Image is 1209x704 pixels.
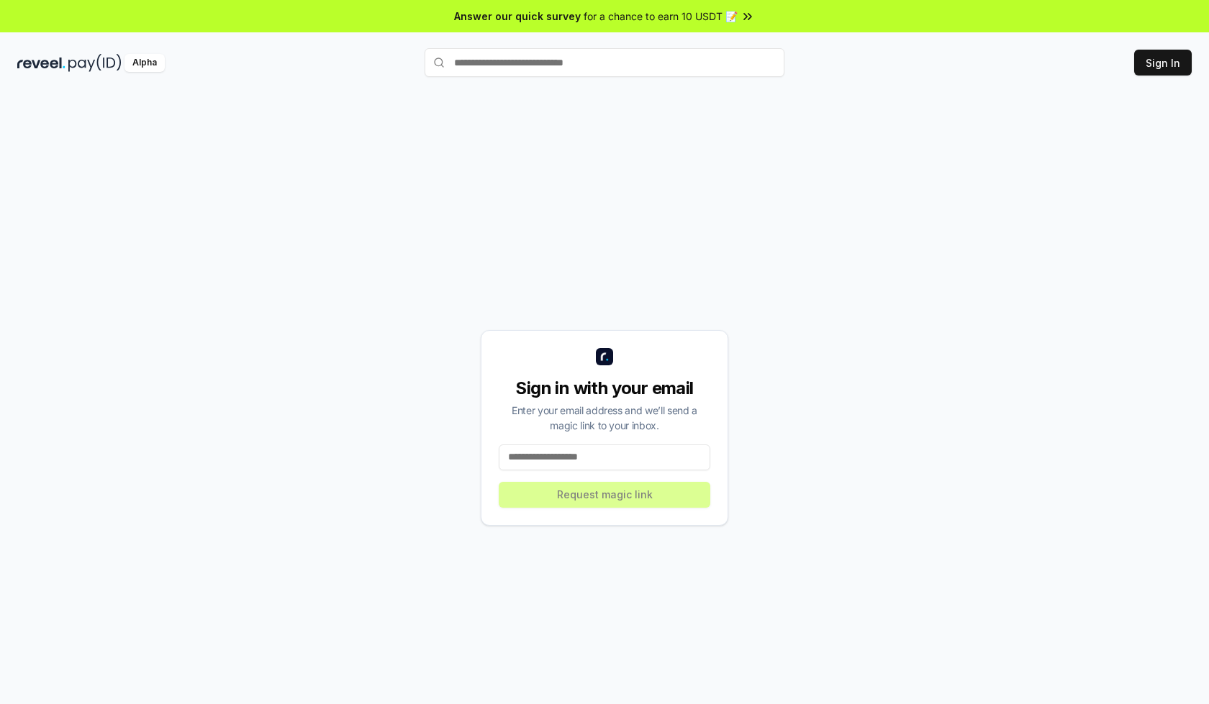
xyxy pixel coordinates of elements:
[17,54,65,72] img: reveel_dark
[68,54,122,72] img: pay_id
[1134,50,1192,76] button: Sign In
[596,348,613,365] img: logo_small
[499,377,710,400] div: Sign in with your email
[499,403,710,433] div: Enter your email address and we’ll send a magic link to your inbox.
[124,54,165,72] div: Alpha
[584,9,738,24] span: for a chance to earn 10 USDT 📝
[454,9,581,24] span: Answer our quick survey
